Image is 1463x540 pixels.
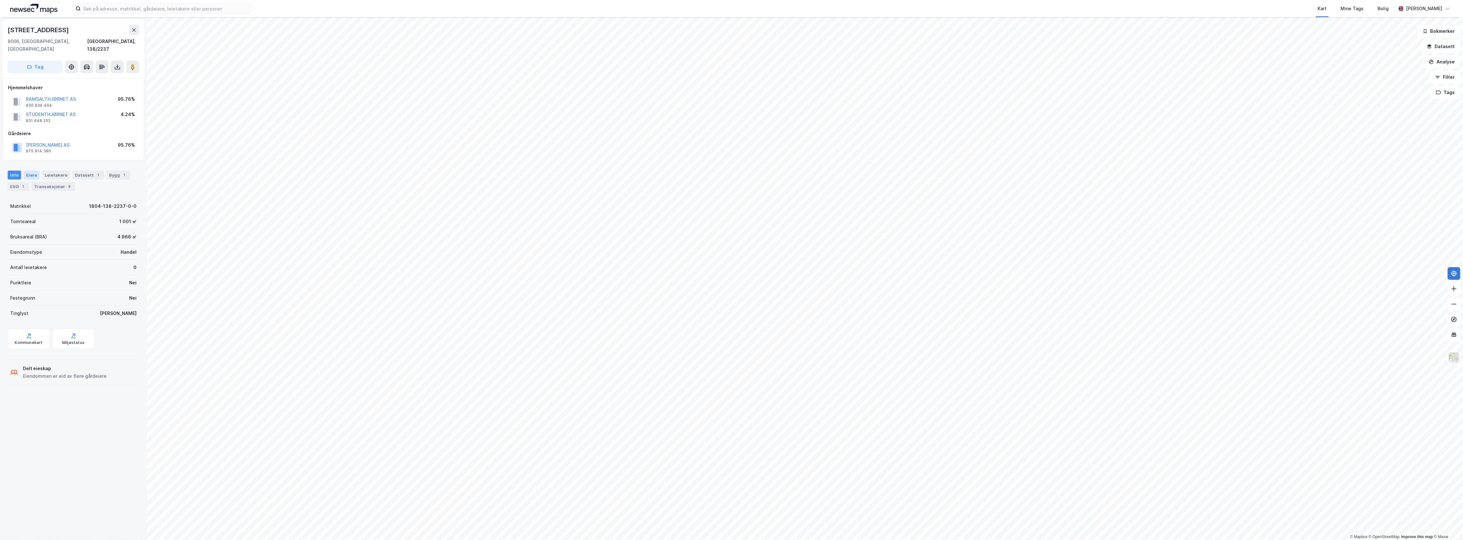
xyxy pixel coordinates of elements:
button: Tag [8,61,63,73]
div: Kontrollprogram for chat [1431,509,1463,540]
div: Gårdeiere [8,130,139,137]
div: Kart [1318,5,1327,12]
div: Mine Tags [1341,5,1364,12]
div: Kommunekart [15,340,42,345]
div: Bygg [107,171,130,179]
div: Handel [121,248,137,256]
div: Tomteareal [10,218,36,225]
div: Miljøstatus [62,340,85,345]
div: 975 914 380 [26,149,51,154]
div: 0 [133,264,137,271]
div: Bruksareal (BRA) [10,233,47,241]
button: Filter [1430,71,1460,84]
div: 831 648 252 [26,118,50,123]
div: Antall leietakere [10,264,47,271]
div: Tinglyst [10,310,28,317]
div: 4 966 ㎡ [117,233,137,241]
div: Hjemmelshaver [8,84,139,91]
div: Festegrunn [10,294,35,302]
div: [STREET_ADDRESS] [8,25,70,35]
img: logo.a4113a55bc3d86da70a041830d287a7e.svg [10,4,57,13]
div: 1 001 ㎡ [119,218,137,225]
div: [PERSON_NAME] [1406,5,1443,12]
div: Eiere [24,171,40,179]
div: 1 [95,172,101,178]
img: Z [1448,352,1460,364]
div: Bolig [1378,5,1389,12]
a: Improve this map [1401,535,1433,539]
a: Mapbox [1350,535,1368,539]
div: ESG [8,182,29,191]
div: Punktleie [10,279,31,287]
div: 8 [66,183,73,190]
button: Tags [1431,86,1460,99]
div: 8006, [GEOGRAPHIC_DATA], [GEOGRAPHIC_DATA] [8,38,87,53]
div: Matrikkel [10,202,31,210]
button: Bokmerker [1417,25,1460,38]
div: Delt eieskap [23,365,107,372]
div: 1 [20,183,26,190]
div: Transaksjoner [32,182,75,191]
div: Datasett [72,171,104,179]
div: 930 939 404 [26,103,52,108]
div: Nei [129,294,137,302]
div: Eiendommen er eid av flere gårdeiere [23,372,107,380]
button: Datasett [1422,40,1460,53]
div: Nei [129,279,137,287]
input: Søk på adresse, matrikkel, gårdeiere, leietakere eller personer [81,4,251,13]
div: 1804-138-2237-0-0 [89,202,137,210]
div: 1 [121,172,128,178]
div: 4.24% [121,111,135,118]
div: [GEOGRAPHIC_DATA], 138/2237 [87,38,139,53]
a: OpenStreetMap [1369,535,1400,539]
div: Leietakere [42,171,70,179]
div: Info [8,171,21,179]
div: 95.76% [118,95,135,103]
div: 95.76% [118,141,135,149]
button: Analyse [1423,55,1460,68]
iframe: Chat Widget [1431,509,1463,540]
div: Eiendomstype [10,248,42,256]
div: [PERSON_NAME] [100,310,137,317]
